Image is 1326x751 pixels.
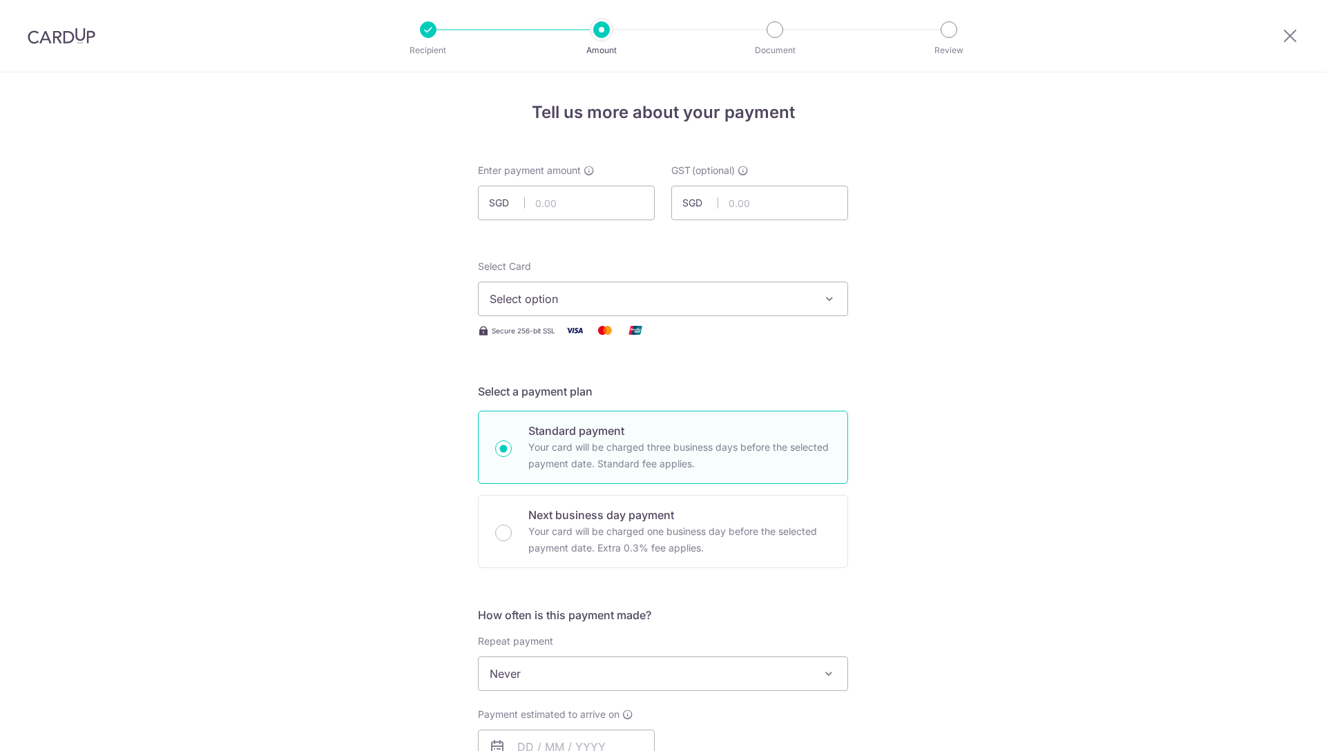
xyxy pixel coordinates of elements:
[591,322,619,339] img: Mastercard
[28,28,95,44] img: CardUp
[478,607,848,623] h5: How often is this payment made?
[478,656,848,691] span: Never
[489,196,525,210] span: SGD
[622,322,649,339] img: Union Pay
[478,100,848,125] h4: Tell us more about your payment
[671,186,848,220] input: 0.00
[478,282,848,316] button: Select option
[561,322,588,339] img: Visa
[528,523,831,556] p: Your card will be charged one business day before the selected payment date. Extra 0.3% fee applies.
[478,708,619,721] span: Payment estimated to arrive on
[478,634,553,648] label: Repeat payment
[478,383,848,400] h5: Select a payment plan
[478,186,655,220] input: 0.00
[724,43,826,57] p: Document
[377,43,479,57] p: Recipient
[490,291,811,307] span: Select option
[479,657,847,690] span: Never
[671,164,691,177] span: GST
[528,439,831,472] p: Your card will be charged three business days before the selected payment date. Standard fee appl...
[478,164,581,177] span: Enter payment amount
[492,325,555,336] span: Secure 256-bit SSL
[898,43,1000,57] p: Review
[528,507,831,523] p: Next business day payment
[528,422,831,439] p: Standard payment
[682,196,718,210] span: SGD
[550,43,653,57] p: Amount
[692,164,735,177] span: (optional)
[478,260,531,272] span: translation missing: en.payables.payment_networks.credit_card.summary.labels.select_card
